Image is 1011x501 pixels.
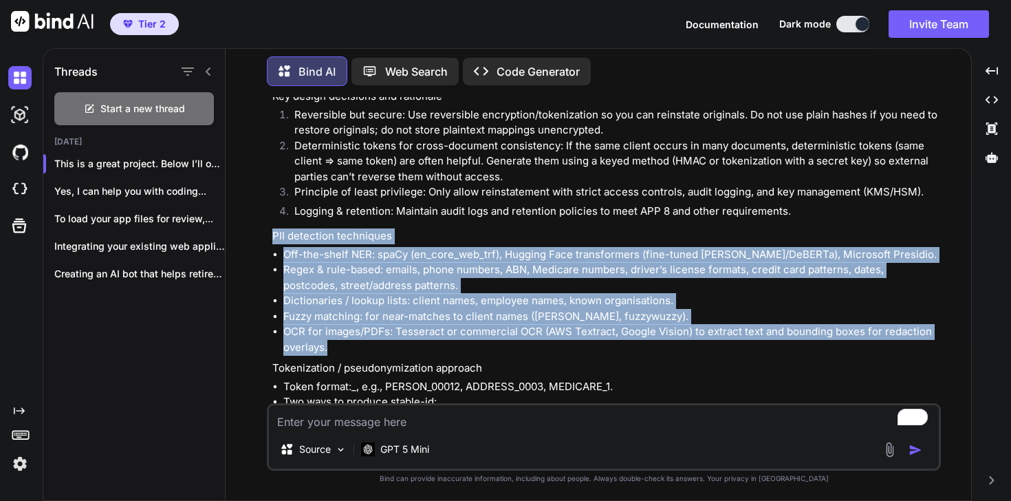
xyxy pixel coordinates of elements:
[385,63,448,80] p: Web Search
[335,444,347,456] img: Pick Models
[11,11,94,32] img: Bind AI
[8,140,32,164] img: githubDark
[43,136,225,147] h2: [DATE]
[909,443,922,457] img: icon
[686,17,759,32] button: Documentation
[272,228,938,244] p: PII detection techniques
[283,379,938,395] li: Token format:
[283,293,938,309] li: Dictionaries / lookup lists: client names, employee names, known organisations.
[283,184,938,204] li: Principle of least privilege: Only allow reinstatement with strict access controls, audit logging...
[298,63,336,80] p: Bind AI
[686,19,759,30] span: Documentation
[54,157,225,171] p: This is a great project. Below I’ll outl...
[8,452,32,476] img: settings
[54,239,225,253] p: Integrating your existing web application into a...
[283,324,938,355] li: OCR for images/PDFs: Tesseract or commercial OCR (AWS Textract, Google Vision) to extract text an...
[283,138,938,185] li: Deterministic tokens for cross-document consistency: If the same client occurs in many documents,...
[54,212,225,226] p: To load your app files for review,...
[8,103,32,127] img: darkAi-studio
[283,107,938,138] li: Reversible but secure: Use reversible encryption/tokenization so you can reinstate originals. Do ...
[882,442,898,458] img: attachment
[497,63,580,80] p: Code Generator
[283,204,938,223] li: Logging & retention: Maintain audit logs and retention policies to meet APP 8 and other requireme...
[299,443,331,456] p: Source
[100,102,185,116] span: Start a new thread
[889,10,989,38] button: Invite Team
[380,443,429,456] p: GPT 5 Mini
[283,309,938,325] li: Fuzzy matching: for near-matches to client names ([PERSON_NAME], fuzzywuzzy).
[123,20,133,28] img: premium
[283,247,938,263] li: Off-the-shelf NER: spaCy (en_core_web_trf), Hugging Face transformers (fine-tuned [PERSON_NAME]/D...
[779,17,831,31] span: Dark mode
[272,361,938,376] p: Tokenization / pseudonymization approach
[54,63,98,80] h1: Threads
[8,66,32,89] img: darkChat
[351,380,613,393] type: _
[138,17,166,31] span: Tier 2
[54,184,225,198] p: Yes, I can help you with coding...
[54,267,225,281] p: Creating an AI bot that helps retirees...
[269,405,939,430] textarea: To enrich screen reader interactions, please activate Accessibility in Grammarly extension settings
[283,262,938,293] li: Regex & rule-based: emails, phone numbers, ABN, Medicare numbers, driver’s license formats, credi...
[8,178,32,201] img: cloudideIcon
[267,473,941,484] p: Bind can provide inaccurate information, including about people. Always double-check its answers....
[283,394,938,487] li: Two ways to produce stable-id:
[110,13,179,35] button: premiumTier 2
[356,380,613,393] stable-id: , e.g., PERSON_00012, ADDRESS_0003, MEDICARE_1.
[361,443,375,456] img: GPT 5 Mini
[272,89,938,105] p: Key design decisions and rationale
